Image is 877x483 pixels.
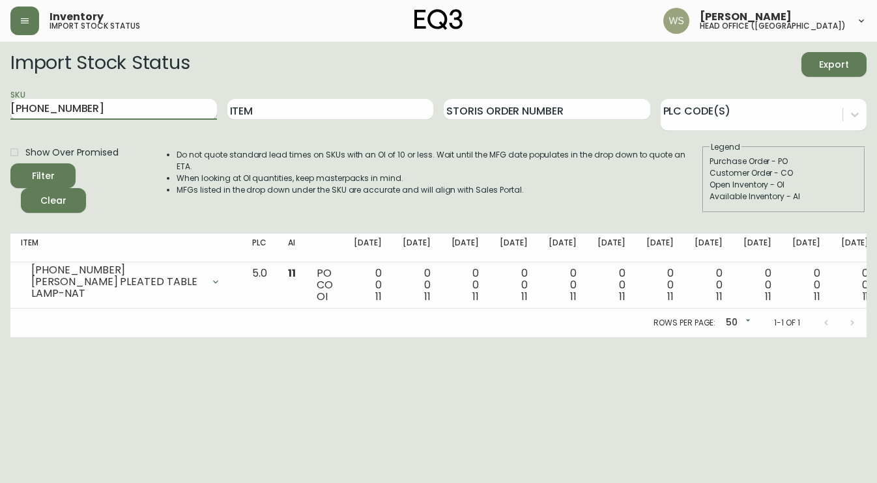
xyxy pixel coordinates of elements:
[403,268,431,303] div: 0 0
[646,268,674,303] div: 0 0
[521,289,528,304] span: 11
[765,289,771,304] span: 11
[667,289,674,304] span: 11
[50,12,104,22] span: Inventory
[716,289,723,304] span: 11
[424,289,431,304] span: 11
[538,234,587,262] th: [DATE]
[587,234,636,262] th: [DATE]
[721,312,753,334] div: 50
[654,317,715,329] p: Rows per page:
[242,234,278,262] th: PLC
[31,264,203,276] div: [PHONE_NUMBER]
[31,276,203,299] div: [PERSON_NAME] PLEATED TABLE LAMP-NAT
[472,289,479,304] span: 11
[21,188,86,213] button: Clear
[392,234,441,262] th: [DATE]
[700,22,846,30] h5: head office ([GEOGRAPHIC_DATA])
[10,234,242,262] th: Item
[710,156,858,167] div: Purchase Order - PO
[841,268,869,303] div: 0 0
[177,149,701,172] li: Do not quote standard lead times on SKUs with an OI of 10 or less. Wait until the MFG date popula...
[801,52,867,77] button: Export
[743,268,771,303] div: 0 0
[242,262,278,309] td: 5.0
[684,234,733,262] th: [DATE]
[710,179,858,191] div: Open Inventory - OI
[570,289,577,304] span: 11
[733,234,782,262] th: [DATE]
[700,12,792,22] span: [PERSON_NAME]
[50,22,140,30] h5: import stock status
[782,234,831,262] th: [DATE]
[695,268,723,303] div: 0 0
[812,57,856,73] span: Export
[441,234,490,262] th: [DATE]
[636,234,685,262] th: [DATE]
[774,317,800,329] p: 1-1 of 1
[10,52,190,77] h2: Import Stock Status
[792,268,820,303] div: 0 0
[31,193,76,209] span: Clear
[549,268,577,303] div: 0 0
[375,289,382,304] span: 11
[343,234,392,262] th: [DATE]
[710,141,741,153] legend: Legend
[177,184,701,196] li: MFGs listed in the drop down under the SKU are accurate and will align with Sales Portal.
[25,146,119,159] span: Show Over Promised
[414,9,463,30] img: logo
[489,234,538,262] th: [DATE]
[288,266,296,281] span: 11
[21,268,231,296] div: [PHONE_NUMBER][PERSON_NAME] PLEATED TABLE LAMP-NAT
[863,289,869,304] span: 11
[814,289,820,304] span: 11
[354,268,382,303] div: 0 0
[317,289,328,304] span: OI
[317,268,333,303] div: PO CO
[710,191,858,202] div: Available Inventory - AI
[619,289,625,304] span: 11
[663,8,689,34] img: d421e764c7328a6a184e62c810975493
[278,234,306,262] th: AI
[177,172,701,184] li: When looking at OI quantities, keep masterpacks in mind.
[10,163,76,188] button: Filter
[597,268,625,303] div: 0 0
[452,268,480,303] div: 0 0
[32,168,55,184] div: Filter
[500,268,528,303] div: 0 0
[710,167,858,179] div: Customer Order - CO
